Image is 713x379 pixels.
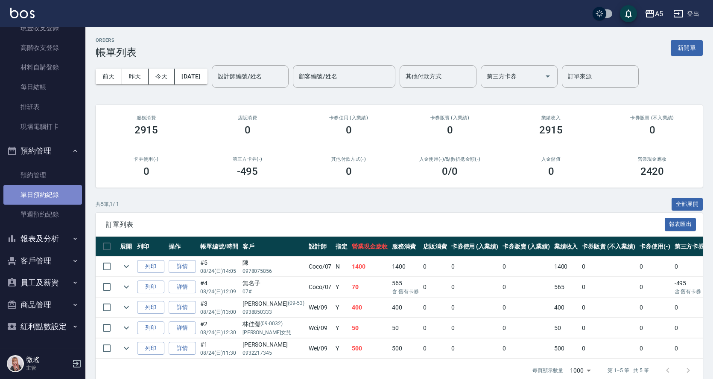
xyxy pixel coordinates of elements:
h3: 0 [245,124,251,136]
h3: 0 [447,124,453,136]
button: 列印 [137,281,164,294]
td: 400 [390,298,421,318]
p: 含 舊有卡券 [675,288,711,295]
button: 前天 [96,69,122,84]
button: expand row [120,301,133,314]
img: Logo [10,8,35,18]
th: 指定 [333,237,350,257]
h2: 卡券使用(-) [106,156,187,162]
h2: 入金儲值 [511,156,591,162]
button: 紅利點數設定 [3,315,82,338]
h3: 0 [548,165,554,177]
td: 0 [421,338,449,359]
button: 員工及薪資 [3,272,82,294]
p: 含 舊有卡券 [392,288,419,295]
td: 0 [449,298,501,318]
button: 商品管理 [3,294,82,316]
a: 材料自購登錄 [3,58,82,77]
td: 0 [637,338,672,359]
td: 0 [580,338,637,359]
td: #2 [198,318,240,338]
button: 報表及分析 [3,228,82,250]
div: A5 [655,9,663,19]
span: 訂單列表 [106,220,665,229]
td: 500 [552,338,580,359]
h2: 店販消費 [207,115,288,121]
button: 昨天 [122,69,149,84]
td: 0 [580,318,637,338]
td: 0 [421,318,449,338]
h3: 2915 [539,124,563,136]
td: Y [333,277,350,297]
a: 預約管理 [3,165,82,185]
a: 排班表 [3,97,82,117]
button: 今天 [149,69,175,84]
h2: 入金使用(-) /點數折抵金額(-) [409,156,490,162]
h3: 0 [346,124,352,136]
div: [PERSON_NAME] [243,299,304,308]
button: expand row [120,260,133,273]
td: Coco /07 [307,277,334,297]
td: Y [333,298,350,318]
td: #5 [198,257,240,277]
button: expand row [120,321,133,334]
td: Wei /09 [307,298,334,318]
td: 500 [390,338,421,359]
td: 0 [449,338,501,359]
a: 每日結帳 [3,77,82,97]
td: Wei /09 [307,318,334,338]
td: 0 [500,277,552,297]
td: 1400 [390,257,421,277]
td: 565 [552,277,580,297]
td: 0 [421,277,449,297]
button: 列印 [137,301,164,314]
td: 0 [580,298,637,318]
td: N [333,257,350,277]
td: 0 [500,257,552,277]
a: 現金收支登錄 [3,18,82,38]
button: 列印 [137,342,164,355]
h2: 第三方卡券(-) [207,156,288,162]
p: 08/24 (日) 12:30 [200,329,238,336]
td: 565 [390,277,421,297]
h3: 2915 [134,124,158,136]
button: Open [541,69,555,83]
p: (09-0032) [260,320,283,329]
th: 操作 [167,237,198,257]
h3: 0 [346,165,352,177]
h3: 服務消費 [106,115,187,121]
td: #1 [198,338,240,359]
td: 50 [350,318,390,338]
td: 400 [552,298,580,318]
a: 單週預約紀錄 [3,205,82,224]
a: 高階收支登錄 [3,38,82,58]
td: 0 [500,338,552,359]
a: 詳情 [169,260,196,273]
a: 現場電腦打卡 [3,117,82,136]
h2: 卡券販賣 (入業績) [409,115,490,121]
td: 0 [449,257,501,277]
img: Person [7,355,24,372]
td: Y [333,338,350,359]
h2: 卡券販賣 (不入業績) [612,115,693,121]
button: 登出 [670,6,703,22]
p: 0938850333 [243,308,304,316]
h3: 0 [649,124,655,136]
td: #4 [198,277,240,297]
th: 客戶 [240,237,307,257]
td: 0 [580,257,637,277]
p: 08/24 (日) 11:30 [200,349,238,357]
h3: -495 [237,165,258,177]
a: 詳情 [169,281,196,294]
button: expand row [120,342,133,355]
td: #3 [198,298,240,318]
h2: 業績收入 [511,115,591,121]
p: 07# [243,288,304,295]
th: 營業現金應收 [350,237,390,257]
a: 詳情 [169,321,196,335]
td: 400 [350,298,390,318]
td: 0 [580,277,637,297]
th: 列印 [135,237,167,257]
p: 主管 [26,364,70,372]
p: (09-53) [288,299,304,308]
